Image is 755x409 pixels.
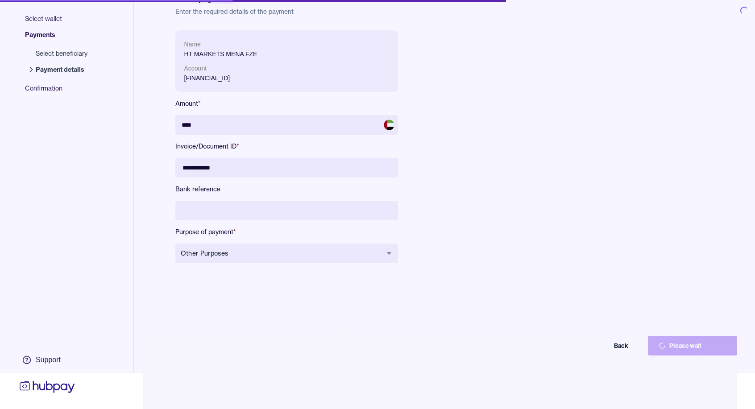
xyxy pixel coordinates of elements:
span: Confirmation [25,84,96,100]
label: Bank reference [175,185,398,194]
span: Payment details [36,65,87,74]
label: Amount [175,99,398,108]
span: Payments [25,30,96,46]
p: [FINANCIAL_ID] [184,73,389,83]
a: Support [18,351,77,369]
p: Enter the required details of the payment [175,7,714,16]
p: Account [184,63,389,73]
button: Back [550,336,639,355]
span: Other Purposes [181,249,382,258]
div: Support [36,355,61,365]
span: Select wallet [25,14,96,30]
label: Purpose of payment [175,227,398,236]
p: HT MARKETS MENA FZE [184,49,389,59]
p: Name [184,39,389,49]
span: Select beneficiary [36,49,87,58]
label: Invoice/Document ID [175,142,398,151]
